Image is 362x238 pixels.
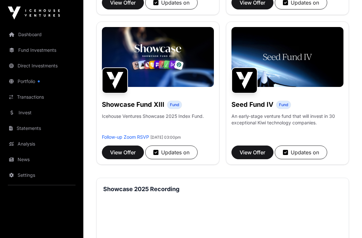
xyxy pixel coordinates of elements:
iframe: Chat Widget [329,207,362,238]
span: View Offer [240,148,265,156]
a: Invest [5,105,78,120]
h1: Seed Fund IV [231,100,273,109]
a: Direct Investments [5,59,78,73]
a: Follow-up Zoom RSVP [102,134,149,140]
a: News [5,152,78,167]
img: Seed Fund IV [231,67,258,93]
button: Updates on [275,146,327,159]
h1: Showcase Fund XIII [102,100,164,109]
img: Seed-Fund-4_Banner.jpg [231,27,343,87]
strong: Showcase 2025 Recording [103,186,179,192]
a: Analysis [5,137,78,151]
span: Fund [170,102,179,107]
img: Icehouse Ventures Logo [8,7,60,20]
div: Updates on [153,148,189,156]
a: Dashboard [5,27,78,42]
span: Fund [279,102,288,107]
p: An early-stage venture fund that will invest in 30 exceptional Kiwi technology companies. [231,113,343,126]
button: View Offer [102,146,144,159]
a: Statements [5,121,78,135]
a: Portfolio [5,74,78,89]
span: View Offer [110,148,136,156]
button: Updates on [145,146,198,159]
p: Icehouse Ventures Showcase 2025 Index Fund. [102,113,204,119]
div: Updates on [283,148,319,156]
a: Transactions [5,90,78,104]
img: Showcase Fund XIII [102,67,128,93]
a: Settings [5,168,78,182]
button: View Offer [231,146,273,159]
img: Showcase-Fund-Banner-1.jpg [102,27,214,87]
a: Fund Investments [5,43,78,57]
span: [DATE] 03:00pm [150,135,181,140]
